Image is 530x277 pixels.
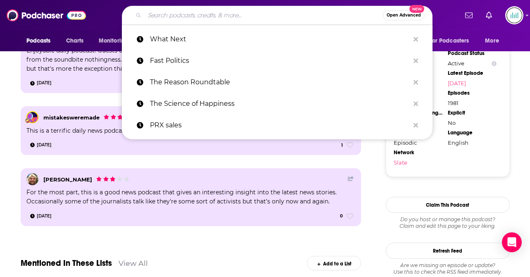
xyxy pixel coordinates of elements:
[122,115,433,136] a: PRX sales
[448,100,497,106] div: 1981
[448,139,497,146] div: English
[93,33,139,49] button: open menu
[462,8,476,22] a: Show notifications dropdown
[99,35,128,47] span: Monitoring
[505,6,523,24] span: Logged in as podglomerate
[341,142,343,149] span: 1
[448,129,497,136] div: Language
[37,141,52,149] span: [DATE]
[394,139,442,146] div: Episodic
[150,93,409,115] p: The Science of Happiness
[386,216,510,223] span: Do you host or manage this podcast?
[505,6,523,24] button: Show profile menu
[394,149,442,156] div: Network
[21,33,62,49] button: open menu
[387,13,421,17] span: Open Advanced
[386,216,510,229] div: Claim and edit this page to your liking.
[150,29,409,50] p: What Next
[448,110,497,116] div: Explicit
[448,80,497,86] a: [DATE]
[119,259,148,267] a: View All
[150,72,409,93] p: The Reason Roundtable
[448,60,497,67] div: Active
[37,212,52,220] span: [DATE]
[386,243,510,259] button: Refresh Feed
[448,90,497,96] div: Episodes
[122,93,433,115] a: The Science of Happiness
[61,33,89,49] a: Charts
[479,33,509,49] button: open menu
[383,10,425,20] button: Open AdvancedNew
[448,119,497,126] div: No
[122,50,433,72] a: Fast Politics
[26,173,38,185] img: Joel
[492,60,497,67] button: Show Info
[26,46,356,73] div: Enjoyable daily podcast. Guests offer great perspective and the in-depth conversation is a great ...
[7,7,86,23] img: Podchaser - Follow, Share and Rate Podcasts
[386,262,510,275] div: Are we missing an episode or update? Use this to check the RSS feed immediately.
[307,256,361,270] div: Add to a List
[386,197,510,213] button: Claim This Podcast
[340,213,343,220] span: 0
[448,70,497,76] div: Latest Episode
[348,175,354,181] a: Share Button
[37,79,52,87] span: [DATE]
[394,159,442,166] a: Slate
[27,112,38,122] img: mistakesweremade
[103,112,137,122] div: mistakesweremade's Rating: 5 out of 5
[43,114,100,121] a: mistakesweremade
[66,35,84,47] span: Charts
[95,174,130,184] div: Joel's Rating: 3 out of 5
[43,176,92,183] a: Joel
[26,142,55,148] a: Oct 5th, 2020
[150,115,409,136] p: PRX sales
[448,50,497,57] div: Podcast Status
[21,258,112,268] a: Mentioned In These Lists
[409,5,424,13] span: New
[145,9,383,22] input: Search podcasts, credits, & more...
[482,8,495,22] a: Show notifications dropdown
[122,6,433,25] div: Search podcasts, credits, & more...
[25,118,30,123] img: User Badge Icon
[430,35,469,47] span: For Podcasters
[122,29,433,50] a: What Next
[150,50,409,72] p: Fast Politics
[26,80,55,86] a: Apr 27th, 2020
[26,35,51,47] span: Podcasts
[505,6,523,24] img: User Profile
[485,35,499,47] span: More
[26,126,356,135] div: This is a terrific daily news podcast. Highly recommended.
[424,33,481,49] button: open menu
[502,232,522,252] div: Open Intercom Messenger
[26,213,55,220] a: Jul 28th, 2022
[122,72,433,93] a: The Reason Roundtable
[26,188,356,206] div: For the most part, this is a good news podcast that gives an interesting insight into the latest ...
